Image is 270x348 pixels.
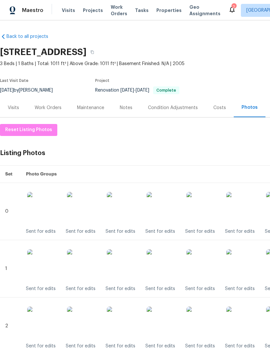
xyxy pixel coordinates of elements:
div: Sent for edits [145,228,175,235]
span: Geo Assignments [189,4,220,17]
div: Visits [8,105,19,111]
span: [DATE] [120,88,134,93]
span: Project [95,79,109,83]
div: Sent for edits [26,228,56,235]
span: Reset Listing Photos [5,126,52,134]
div: Maintenance [77,105,104,111]
div: Sent for edits [185,286,215,292]
div: Sent for edits [66,228,96,235]
div: Condition Adjustments [148,105,198,111]
span: - [120,88,149,93]
div: Sent for edits [26,286,56,292]
span: Projects [83,7,103,14]
div: Photos [242,104,258,111]
div: Notes [120,105,132,111]
div: Sent for edits [225,286,255,292]
button: Copy Address [86,46,98,58]
div: Sent for edits [106,228,135,235]
div: Work Orders [35,105,62,111]
span: Renovation [95,88,179,93]
div: Sent for edits [106,286,135,292]
div: Sent for edits [185,228,215,235]
span: Visits [62,7,75,14]
span: Work Orders [111,4,127,17]
div: 7 [231,4,236,10]
div: Sent for edits [66,286,96,292]
span: [DATE] [136,88,149,93]
div: Sent for edits [145,286,175,292]
div: Costs [213,105,226,111]
span: Tasks [135,8,149,13]
div: Sent for edits [225,228,255,235]
span: Maestro [22,7,43,14]
span: Complete [154,88,179,92]
span: Properties [156,7,182,14]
